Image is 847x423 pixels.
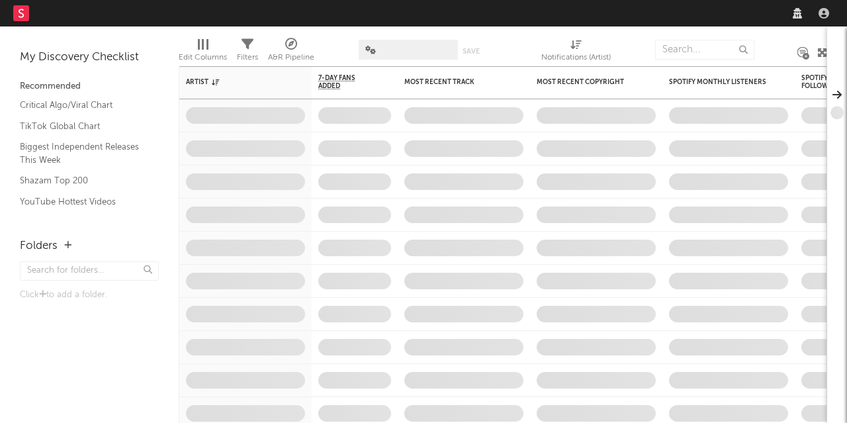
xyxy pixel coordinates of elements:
div: A&R Pipeline [268,50,314,66]
input: Search for folders... [20,261,159,281]
div: Folders [20,238,58,254]
button: Save [463,48,480,55]
div: Filters [237,50,258,66]
a: YouTube Hottest Videos [20,195,146,209]
a: Biggest Independent Releases This Week [20,140,146,167]
a: Shazam Top 200 [20,173,146,188]
div: My Discovery Checklist [20,50,159,66]
div: A&R Pipeline [268,33,314,71]
div: Most Recent Track [404,78,504,86]
div: Most Recent Copyright [537,78,636,86]
div: Filters [237,33,258,71]
div: Recommended [20,79,159,95]
a: Critical Algo/Viral Chart [20,98,146,113]
span: 7-Day Fans Added [318,74,371,90]
div: Artist [186,78,285,86]
div: Notifications (Artist) [541,33,611,71]
div: Spotify Monthly Listeners [669,78,768,86]
input: Search... [655,40,754,60]
div: Edit Columns [179,33,227,71]
div: Edit Columns [179,50,227,66]
div: Notifications (Artist) [541,50,611,66]
a: TikTok Global Chart [20,119,146,134]
div: Click to add a folder. [20,287,159,303]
